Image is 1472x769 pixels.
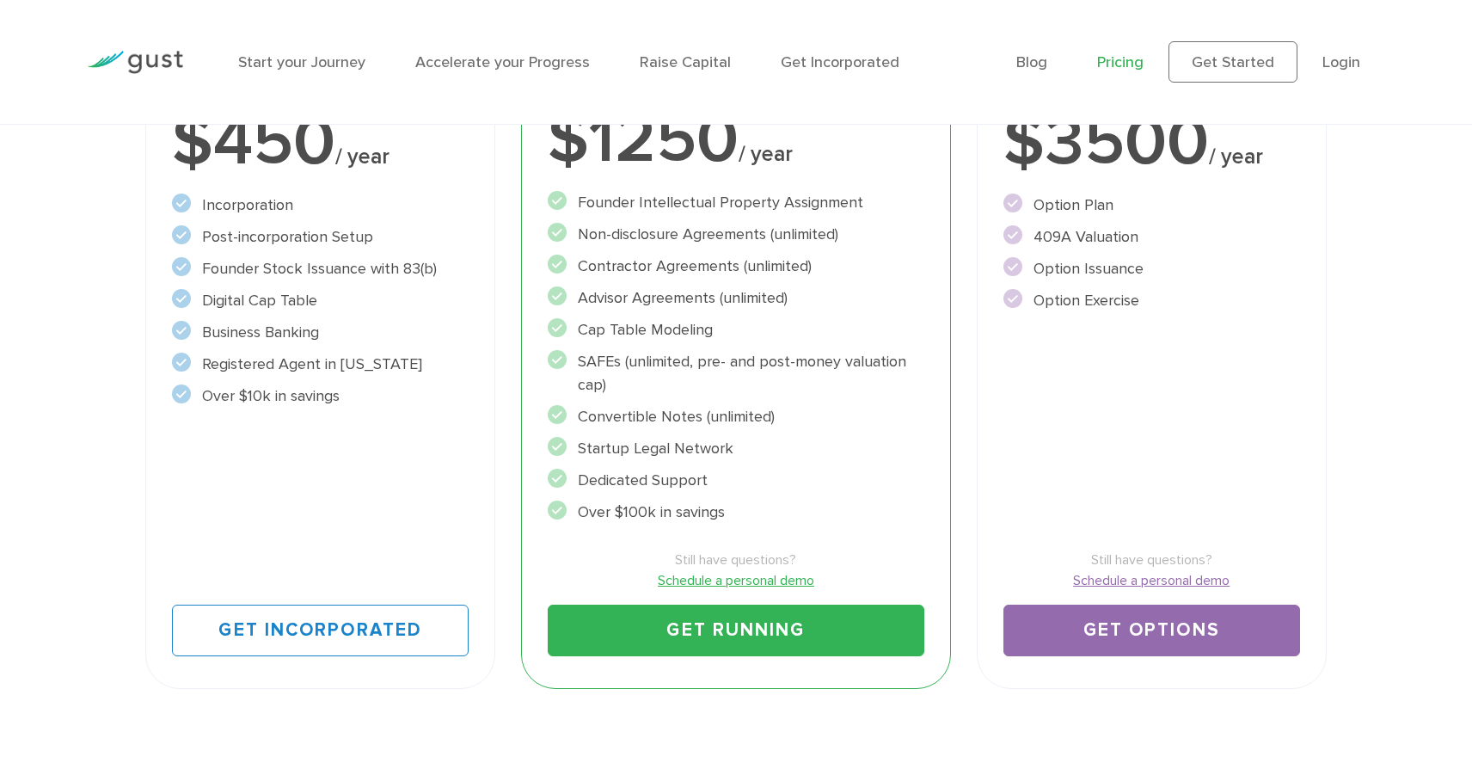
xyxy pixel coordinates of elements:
[548,223,923,246] li: Non-disclosure Agreements (unlimited)
[1003,225,1300,249] li: 409A Valuation
[238,53,365,71] a: Start your Journey
[335,144,389,169] span: / year
[548,469,923,492] li: Dedicated Support
[548,286,923,310] li: Advisor Agreements (unlimited)
[172,353,469,376] li: Registered Agent in [US_STATE]
[548,405,923,428] li: Convertible Notes (unlimited)
[1003,605,1300,656] a: Get Options
[1003,289,1300,312] li: Option Exercise
[739,141,793,167] span: / year
[1168,41,1297,83] a: Get Started
[172,605,469,656] a: Get Incorporated
[548,255,923,278] li: Contractor Agreements (unlimited)
[548,191,923,214] li: Founder Intellectual Property Assignment
[548,570,923,591] a: Schedule a personal demo
[781,53,899,71] a: Get Incorporated
[87,51,183,74] img: Gust Logo
[1003,108,1300,176] div: $3500
[172,194,469,217] li: Incorporation
[548,318,923,341] li: Cap Table Modeling
[172,289,469,312] li: Digital Cap Table
[1003,570,1300,591] a: Schedule a personal demo
[640,53,731,71] a: Raise Capital
[1209,144,1263,169] span: / year
[172,321,469,344] li: Business Banking
[172,384,469,408] li: Over $10k in savings
[1097,53,1144,71] a: Pricing
[548,501,923,524] li: Over $100k in savings
[548,437,923,460] li: Startup Legal Network
[548,105,923,174] div: $1250
[548,550,923,570] span: Still have questions?
[1003,257,1300,280] li: Option Issuance
[1003,550,1300,570] span: Still have questions?
[1003,194,1300,217] li: Option Plan
[1322,53,1360,71] a: Login
[548,350,923,397] li: SAFEs (unlimited, pre- and post-money valuation cap)
[415,53,590,71] a: Accelerate your Progress
[548,605,923,656] a: Get Running
[172,257,469,280] li: Founder Stock Issuance with 83(b)
[1016,53,1047,71] a: Blog
[172,108,469,176] div: $450
[172,225,469,249] li: Post-incorporation Setup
